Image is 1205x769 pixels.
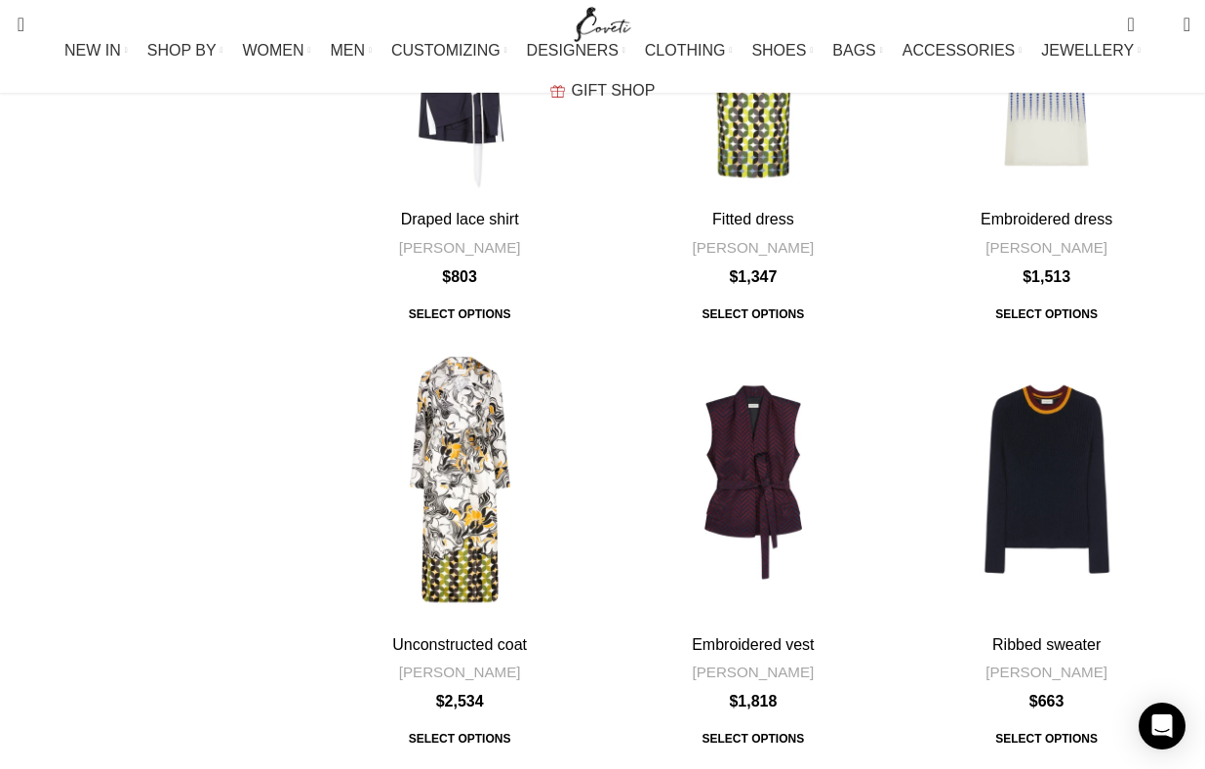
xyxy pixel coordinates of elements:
[729,693,738,709] span: $
[399,237,521,258] a: [PERSON_NAME]
[751,41,806,60] span: SHOES
[729,268,777,285] bdi: 1,347
[242,41,303,60] span: WOMEN
[436,693,484,709] bdi: 2,534
[692,662,814,682] a: [PERSON_NAME]
[903,338,1190,626] a: Ribbed sweater
[832,31,882,70] a: BAGS
[982,297,1111,332] span: Select options
[1041,41,1134,60] span: JEWELLERY
[242,31,310,70] a: WOMEN
[436,693,445,709] span: $
[832,41,875,60] span: BAGS
[729,693,777,709] bdi: 1,818
[64,41,121,60] span: NEW IN
[1149,5,1169,44] div: My Wishlist
[692,636,814,653] a: Embroidered vest
[572,81,656,100] span: GIFT SHOP
[1029,693,1064,709] bdi: 663
[1129,10,1144,24] span: 0
[982,721,1111,756] a: Select options for “Ribbed sweater”
[689,721,819,756] a: Select options for “Embroidered vest”
[645,31,733,70] a: CLOTHING
[982,297,1111,332] a: Select options for “Embroidered dress”
[692,237,814,258] a: [PERSON_NAME]
[689,297,819,332] a: Select options for “Fitted dress”
[1023,268,1070,285] bdi: 1,513
[610,338,898,626] a: Embroidered vest
[985,662,1107,682] a: [PERSON_NAME]
[1029,693,1038,709] span: $
[147,31,223,70] a: SHOP BY
[570,15,635,31] a: Site logo
[527,41,619,60] span: DESIGNERS
[903,31,1023,70] a: ACCESSORIES
[316,338,604,626] a: Unconstructed coat
[982,721,1111,756] span: Select options
[64,31,128,70] a: NEW IN
[5,5,24,44] a: Search
[391,31,507,70] a: CUSTOMIZING
[1139,703,1185,749] div: Open Intercom Messenger
[550,71,656,110] a: GIFT SHOP
[1041,31,1141,70] a: JEWELLERY
[331,41,366,60] span: MEN
[395,721,525,756] a: Select options for “Unconstructed coat”
[395,297,525,332] span: Select options
[903,41,1016,60] span: ACCESSORIES
[331,31,372,70] a: MEN
[527,31,625,70] a: DESIGNERS
[992,636,1101,653] a: Ribbed sweater
[985,237,1107,258] a: [PERSON_NAME]
[1117,5,1144,44] a: 0
[751,31,813,70] a: SHOES
[1153,20,1168,34] span: 0
[729,268,738,285] span: $
[981,211,1112,227] a: Embroidered dress
[689,297,819,332] span: Select options
[442,268,477,285] bdi: 803
[712,211,794,227] a: Fitted dress
[395,721,525,756] span: Select options
[689,721,819,756] span: Select options
[395,297,525,332] a: Select options for “Draped lace shirt”
[1023,268,1031,285] span: $
[5,31,1200,110] div: Main navigation
[391,41,501,60] span: CUSTOMIZING
[399,662,521,682] a: [PERSON_NAME]
[147,41,217,60] span: SHOP BY
[401,211,519,227] a: Draped lace shirt
[550,85,565,98] img: GiftBag
[645,41,726,60] span: CLOTHING
[392,636,527,653] a: Unconstructed coat
[442,268,451,285] span: $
